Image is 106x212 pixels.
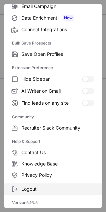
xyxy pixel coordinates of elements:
[21,161,94,167] span: Knowledge Base
[12,62,94,73] label: Extension Preference
[21,3,94,9] span: Email Campaign
[21,76,82,82] span: Hide Sidebar
[4,49,102,60] label: Save Open Profiles
[4,183,102,195] label: Logout
[4,197,102,208] div: Version 5.16.5
[21,88,82,94] span: AI Writer on Gmail
[4,85,102,97] label: AI Writer on Gmail
[21,150,94,156] span: Contact Us
[4,97,102,109] label: Find leads on any site
[21,27,94,33] span: Connect Integrations
[21,186,94,192] span: Logout
[21,172,94,178] span: Privacy Policy
[4,147,102,158] label: Contact Us
[21,15,94,21] span: Data Enrichment
[4,1,102,12] label: Email Campaign
[4,24,102,35] label: Connect Integrations
[4,158,102,169] label: Knowledge Base
[4,169,102,181] label: Privacy Policy
[21,125,94,131] span: Recruiter Slack Community
[21,100,82,106] span: Find leads on any site
[12,38,94,49] label: Bulk Save Prospects
[12,112,94,122] label: Community
[4,73,102,85] label: Hide Sidebar
[21,51,94,57] span: Save Open Profiles
[63,15,74,21] span: New
[12,136,94,147] label: Help & Support
[4,12,102,24] label: Data Enrichment New
[4,122,102,134] label: Recruiter Slack Community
